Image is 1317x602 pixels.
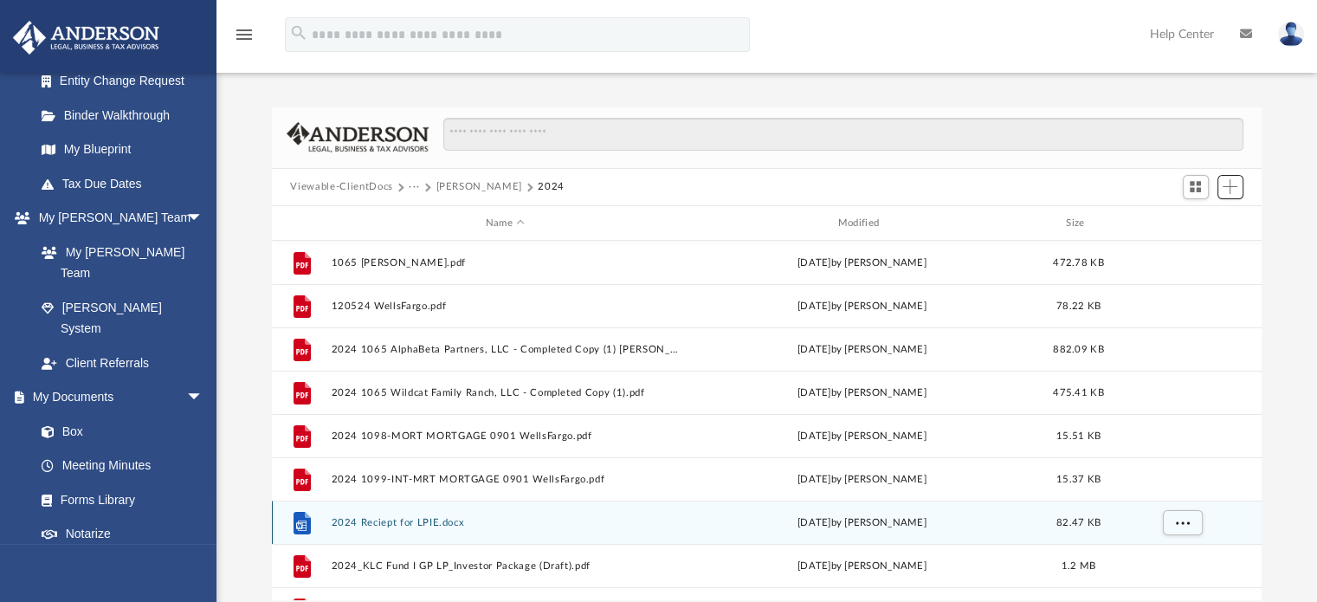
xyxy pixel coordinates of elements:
button: Switch to Grid View [1183,175,1209,199]
a: Meeting Minutes [24,449,221,483]
button: Viewable-ClientDocs [290,179,392,195]
a: menu [234,33,255,45]
span: [DATE] [797,388,831,398]
a: [PERSON_NAME] System [24,290,221,346]
img: Anderson Advisors Platinum Portal [8,21,165,55]
button: 1065 [PERSON_NAME].pdf [331,257,680,269]
a: Notarize [24,517,221,552]
button: Add [1217,175,1243,199]
a: Client Referrals [24,346,221,380]
span: [DATE] [797,475,831,484]
img: User Pic [1278,22,1304,47]
span: 15.51 KB [1056,431,1100,441]
a: Box [24,414,212,449]
a: My [PERSON_NAME] Team [24,235,212,290]
div: id [279,216,322,231]
div: by [PERSON_NAME] [688,472,1036,488]
div: by [PERSON_NAME] [688,429,1036,444]
div: Name [330,216,679,231]
span: [DATE] [797,431,831,441]
div: id [1120,216,1242,231]
button: 2024 1098-MORT MORTGAGE 0901 WellsFargo.pdf [331,430,680,442]
span: 472.78 KB [1053,258,1103,268]
a: My [PERSON_NAME] Teamarrow_drop_down [12,201,221,236]
div: grid [272,241,1262,599]
div: Modified [687,216,1036,231]
a: Entity Change Request [24,64,229,99]
span: [DATE] [797,518,831,528]
i: menu [234,24,255,45]
input: Search files and folders [443,118,1243,151]
button: 2024_KLC Fund I GP LP_Investor Package (Draft).pdf [331,560,680,572]
div: by [PERSON_NAME] [688,342,1036,358]
span: [DATE] [797,301,831,311]
span: [DATE] [797,561,831,571]
button: 2024 1065 Wildcat Family Ranch, LLC - Completed Copy (1).pdf [331,387,680,398]
span: 15.37 KB [1056,475,1100,484]
div: Size [1043,216,1113,231]
div: by [PERSON_NAME] [688,256,1036,271]
div: by [PERSON_NAME] [688,559,1036,574]
span: 882.09 KB [1053,345,1103,354]
button: [PERSON_NAME] [436,179,521,195]
button: ··· [409,179,420,195]
span: 475.41 KB [1053,388,1103,398]
span: [DATE] [797,345,831,354]
span: 1.2 MB [1061,561,1095,571]
span: arrow_drop_down [186,201,221,236]
div: by [PERSON_NAME] [688,299,1036,314]
a: Tax Due Dates [24,166,229,201]
button: 2024 1065 AlphaBeta Partners, LLC - Completed Copy (1) [PERSON_NAME] K1.pdf [331,344,680,355]
span: 82.47 KB [1056,518,1100,528]
a: My Blueprint [24,133,221,167]
button: 2024 1099-INT-MRT MORTGAGE 0901 WellsFargo.pdf [331,474,680,485]
button: More options [1162,510,1202,536]
span: [DATE] [797,258,831,268]
a: Binder Walkthrough [24,98,229,133]
span: 78.22 KB [1056,301,1100,311]
a: My Documentsarrow_drop_down [12,380,221,415]
button: 2024 [538,179,565,195]
button: 120524 WellsFargo.pdf [331,301,680,312]
span: arrow_drop_down [186,380,221,416]
i: search [289,23,308,42]
a: Forms Library [24,482,212,517]
div: by [PERSON_NAME] [688,515,1036,531]
button: 2024 Reciept for LPIE.docx [331,517,680,528]
div: by [PERSON_NAME] [688,385,1036,401]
